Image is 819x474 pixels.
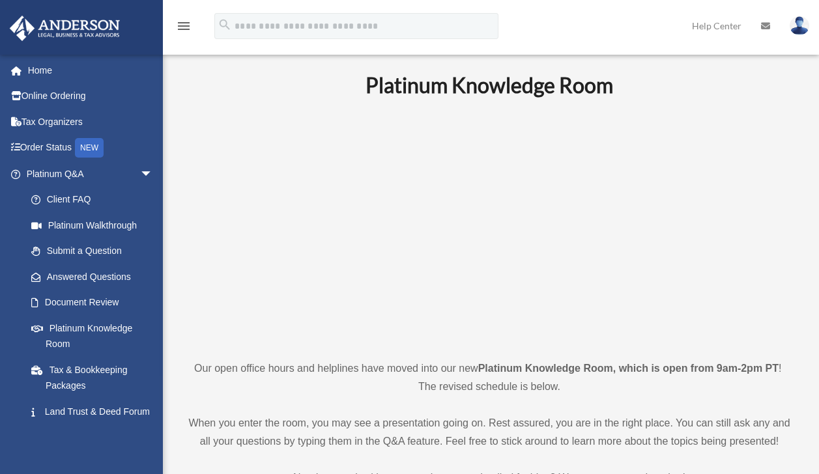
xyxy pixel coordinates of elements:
[18,357,173,398] a: Tax & Bookkeeping Packages
[366,72,613,98] b: Platinum Knowledge Room
[478,363,779,374] strong: Platinum Knowledge Room, which is open from 9am-2pm PT
[186,359,793,396] p: Our open office hours and helplines have moved into our new ! The revised schedule is below.
[176,23,192,34] a: menu
[18,187,173,213] a: Client FAQ
[140,161,166,188] span: arrow_drop_down
[18,212,173,238] a: Platinum Walkthrough
[18,264,173,290] a: Answered Questions
[186,414,793,451] p: When you enter the room, you may see a presentation going on. Rest assured, you are in the right ...
[9,83,173,109] a: Online Ordering
[294,115,685,335] iframe: 231110_Toby_KnowledgeRoom
[9,135,173,161] a: Order StatusNEW
[176,18,192,34] i: menu
[75,138,104,158] div: NEW
[9,161,173,187] a: Platinum Q&Aarrow_drop_down
[18,425,173,451] a: Portal Feedback
[9,57,173,83] a: Home
[790,16,809,35] img: User Pic
[9,109,173,135] a: Tax Organizers
[18,398,173,425] a: Land Trust & Deed Forum
[18,290,173,316] a: Document Review
[18,238,173,264] a: Submit a Question
[6,16,124,41] img: Anderson Advisors Platinum Portal
[218,18,232,32] i: search
[18,315,166,357] a: Platinum Knowledge Room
